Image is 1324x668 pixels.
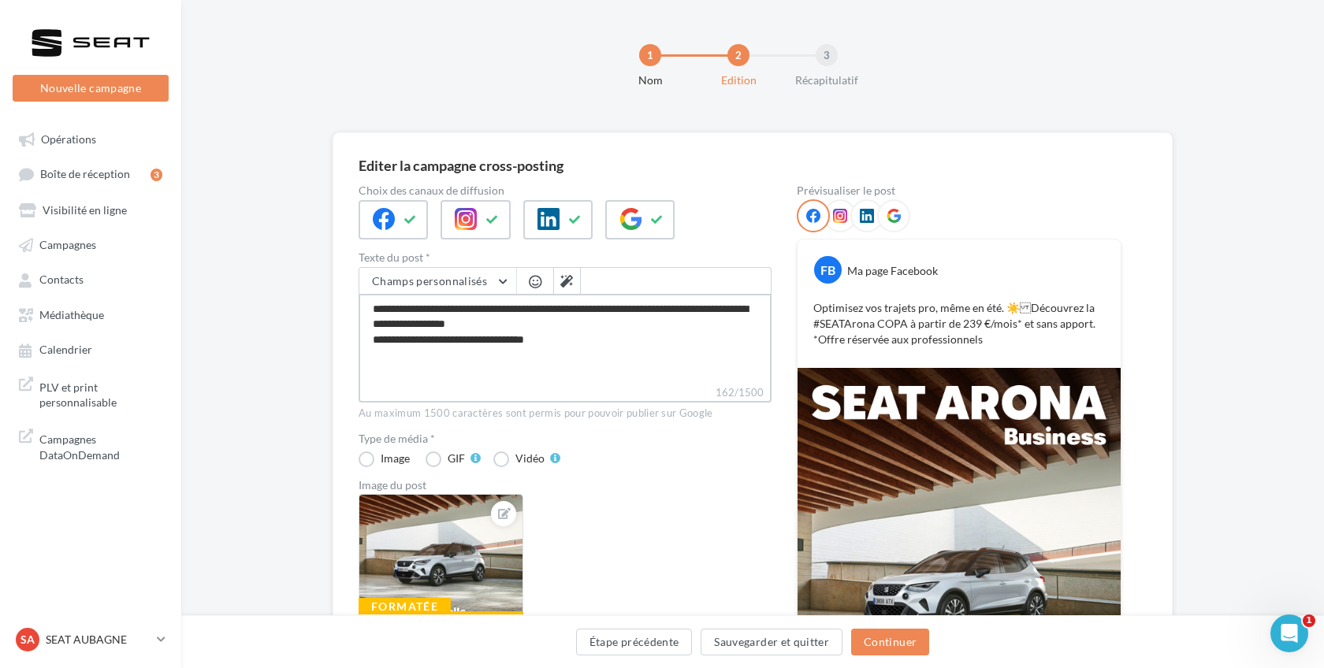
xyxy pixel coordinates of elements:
[359,598,451,615] div: Formatée
[816,44,838,66] div: 3
[847,263,938,279] div: Ma page Facebook
[359,433,772,444] label: Type de média *
[359,268,516,295] button: Champs personnalisés
[9,195,172,224] a: Visibilité en ligne
[9,230,172,258] a: Campagnes
[20,632,35,648] span: SA
[639,44,661,66] div: 1
[1270,614,1308,652] iframe: Intercom live chat
[1303,614,1315,627] span: 1
[43,203,127,217] span: Visibilité en ligne
[39,343,92,357] span: Calendrier
[359,158,563,173] div: Editer la campagne cross-posting
[13,75,169,102] button: Nouvelle campagne
[701,629,842,655] button: Sauvegarder et quitter
[727,44,749,66] div: 2
[448,453,465,464] div: GIF
[359,384,772,403] label: 162/1500
[9,300,172,328] a: Médiathèque
[39,238,96,251] span: Campagnes
[359,185,772,196] label: Choix des canaux de diffusion
[688,72,789,88] div: Edition
[359,252,772,263] label: Texte du post *
[372,274,487,288] span: Champs personnalisés
[46,632,151,648] p: SEAT AUBAGNE
[600,72,701,88] div: Nom
[151,169,162,181] div: 3
[40,168,130,181] span: Boîte de réception
[39,429,162,462] span: Campagnes DataOnDemand
[359,406,772,421] div: Au maximum 1500 caractères sont permis pour pouvoir publier sur Google
[359,480,772,491] div: Image du post
[797,185,1121,196] div: Prévisualiser le post
[39,273,84,287] span: Contacts
[39,377,162,410] span: PLV et print personnalisable
[9,370,172,417] a: PLV et print personnalisable
[13,625,169,655] a: SA SEAT AUBAGNE
[576,629,693,655] button: Étape précédente
[381,453,410,464] div: Image
[515,453,545,464] div: Vidéo
[9,422,172,469] a: Campagnes DataOnDemand
[814,256,842,284] div: FB
[813,300,1105,347] p: Optimisez vos trajets pro, même en été. ☀️ Découvrez la #SEATArona COPA à partir de 239 €/mois* e...
[41,132,96,146] span: Opérations
[39,308,104,321] span: Médiathèque
[776,72,877,88] div: Récapitulatif
[9,124,172,153] a: Opérations
[9,335,172,363] a: Calendrier
[9,265,172,293] a: Contacts
[851,629,929,655] button: Continuer
[9,159,172,188] a: Boîte de réception3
